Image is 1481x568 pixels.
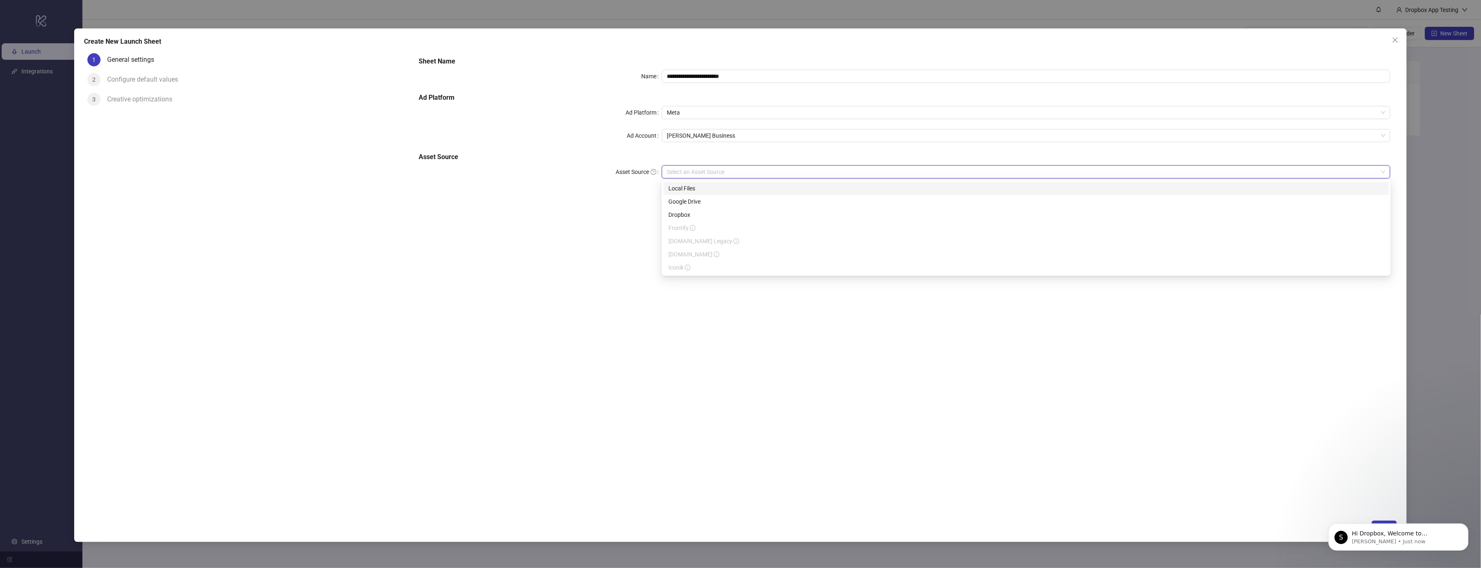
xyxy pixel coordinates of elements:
div: Frontify [663,221,1389,235]
span: close [1392,37,1399,43]
div: Configure default values [107,73,185,86]
div: Dropbox [663,208,1389,221]
h5: Asset Source [419,152,1390,162]
span: info-circle [714,251,719,257]
div: Local Files [668,184,1384,193]
div: Frame.io Legacy [663,235,1389,248]
span: Iconik [668,264,691,271]
span: [DOMAIN_NAME] Legacy [668,238,739,244]
span: 3 [92,96,96,103]
button: Close [1389,33,1402,47]
span: [DOMAIN_NAME] [668,251,719,258]
label: Name [641,70,662,83]
div: Dropbox [668,210,1384,219]
span: 2 [92,76,96,83]
div: Frame.io [663,248,1389,261]
label: Ad Platform [626,106,662,119]
div: Iconik [663,261,1389,274]
label: Asset Source [616,165,662,178]
p: Message from Simon, sent Just now [36,32,142,39]
input: Name [662,70,1390,83]
span: info-circle [685,265,691,270]
span: Meta [667,106,1385,119]
h5: Ad Platform [419,93,1390,103]
span: info-circle [690,225,696,231]
div: Google Drive [668,197,1384,206]
span: 1 [92,56,96,63]
div: Local Files [663,182,1389,195]
label: Ad Account [627,129,662,142]
div: Creative optimizations [107,93,179,106]
div: Create New Launch Sheet [84,37,1397,47]
iframe: Intercom notifications message [1316,506,1481,564]
h5: Sheet Name [419,56,1390,66]
div: General settings [107,53,161,66]
span: Hi Dropbox, Welcome to [DOMAIN_NAME]! 🎉 You’re all set to start launching ads effortlessly. Here’... [36,24,141,195]
span: question-circle [651,169,656,175]
span: Frontify [668,225,696,231]
span: info-circle [733,238,739,244]
div: Google Drive [663,195,1389,208]
span: Omar Jaafar Business [667,129,1385,142]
